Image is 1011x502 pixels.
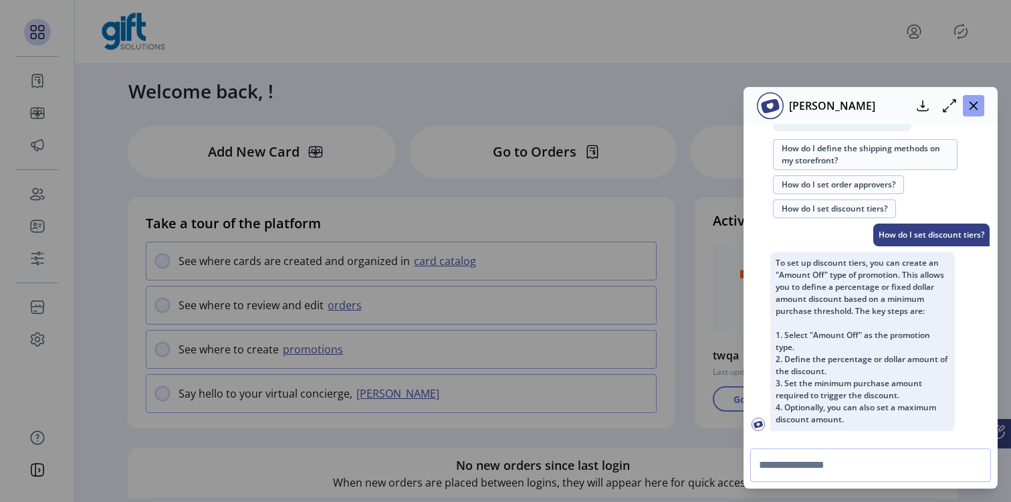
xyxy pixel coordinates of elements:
[770,252,955,431] p: To set up discount tiers, you can create an "Amount Off" type of promotion. This allows you to de...
[784,98,875,114] p: [PERSON_NAME]
[773,175,904,194] button: How do I set order approvers?
[873,224,990,246] p: How do I set discount tiers?
[773,139,958,170] button: How do I define the shipping methods on my storefront?
[773,199,896,218] button: How do I set discount tiers?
